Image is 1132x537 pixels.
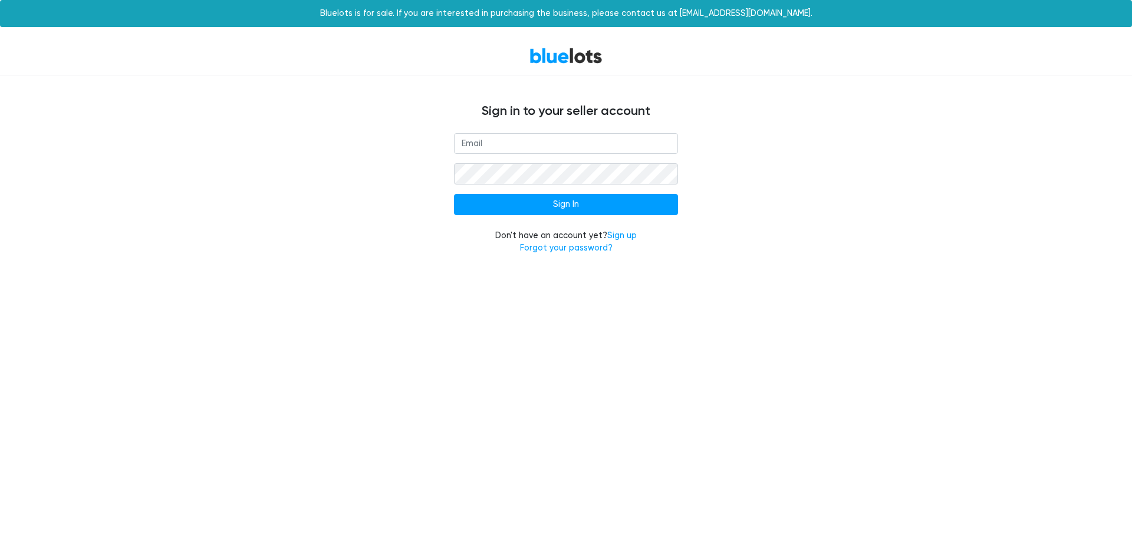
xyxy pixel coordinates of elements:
[529,47,603,64] a: BlueLots
[520,243,613,253] a: Forgot your password?
[454,133,678,154] input: Email
[454,194,678,215] input: Sign In
[454,229,678,255] div: Don't have an account yet?
[607,230,637,241] a: Sign up
[212,104,920,119] h4: Sign in to your seller account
